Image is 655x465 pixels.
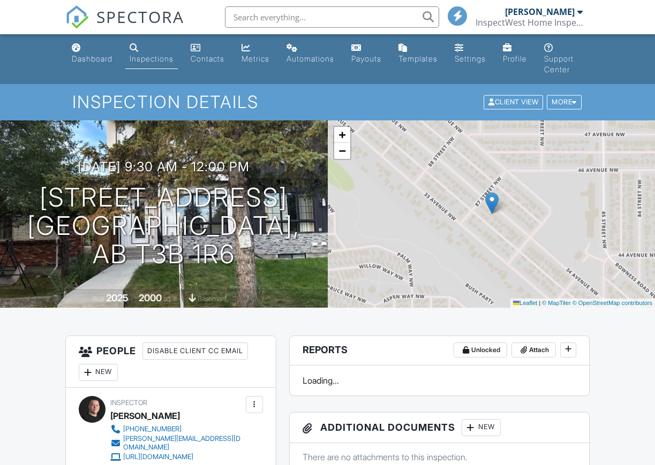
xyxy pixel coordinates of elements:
a: Contacts [186,39,229,69]
a: Support Center [540,39,587,80]
div: More [547,95,582,110]
a: [URL][DOMAIN_NAME] [110,452,243,462]
input: Search everything... [225,6,439,28]
a: [PERSON_NAME][EMAIL_ADDRESS][DOMAIN_NAME] [110,434,243,452]
div: Automations [287,54,334,63]
p: There are no attachments to this inspection. [303,451,576,463]
img: Marker [485,192,499,214]
div: Client View [484,95,543,110]
div: Support Center [544,54,574,74]
h1: [STREET_ADDRESS] [GEOGRAPHIC_DATA], AB T3B 1R6 [17,184,311,268]
div: Dashboard [72,54,112,63]
span: sq. ft. [163,295,178,303]
a: Templates [394,39,442,69]
div: Payouts [351,54,381,63]
a: © OpenStreetMap contributors [573,300,652,306]
img: The Best Home Inspection Software - Spectora [65,5,89,29]
a: [PHONE_NUMBER] [110,424,243,434]
span: Inspector [110,399,147,407]
a: Client View [483,97,546,105]
h3: [DATE] 9:30 am - 12:00 pm [78,159,250,174]
a: Leaflet [513,300,537,306]
div: [URL][DOMAIN_NAME] [123,453,193,461]
a: Zoom out [334,143,350,159]
h1: Inspection Details [72,93,583,111]
div: InspectWest Home Inspection Ltd. [476,17,583,28]
a: Payouts [347,39,386,69]
div: 2025 [106,292,129,303]
a: SPECTORA [65,14,184,37]
h3: People [66,336,276,388]
div: Templates [398,54,438,63]
div: [PERSON_NAME] [110,408,180,424]
div: 2000 [139,292,162,303]
span: basement [198,295,227,303]
a: Dashboard [67,39,117,69]
a: Inspections [125,39,178,69]
h3: Additional Documents [290,413,589,443]
a: Settings [450,39,490,69]
div: Settings [455,54,486,63]
div: [PERSON_NAME] [505,6,575,17]
div: [PHONE_NUMBER] [123,425,182,433]
span: − [338,144,345,157]
span: SPECTORA [96,5,184,28]
div: Profile [503,54,527,63]
div: Metrics [242,54,269,63]
a: Automations (Basic) [282,39,338,69]
span: Built [93,295,104,303]
div: [PERSON_NAME][EMAIL_ADDRESS][DOMAIN_NAME] [123,434,243,452]
span: | [539,300,540,306]
a: Company Profile [499,39,531,69]
span: + [338,128,345,141]
a: Metrics [237,39,274,69]
div: New [79,364,118,381]
div: Disable Client CC Email [142,342,248,360]
div: Contacts [191,54,224,63]
a: © MapTiler [542,300,571,306]
div: Inspections [130,54,174,63]
a: Zoom in [334,127,350,143]
div: New [462,419,501,436]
